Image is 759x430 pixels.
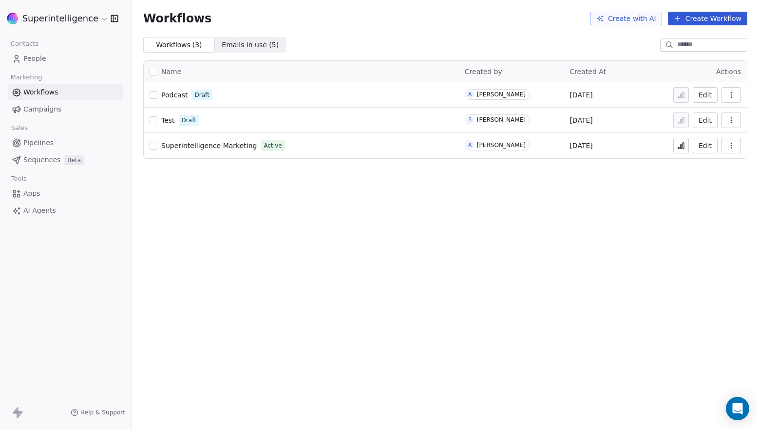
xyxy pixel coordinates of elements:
[590,12,662,25] button: Create with AI
[161,90,188,100] a: Podcast
[8,101,123,117] a: Campaigns
[477,91,526,98] div: [PERSON_NAME]
[23,54,46,64] span: People
[8,186,123,202] a: Apps
[726,397,749,420] div: Open Intercom Messenger
[23,155,60,165] span: Sequences
[668,12,747,25] button: Create Workflow
[693,87,718,103] button: Edit
[716,68,741,75] span: Actions
[8,84,123,100] a: Workflows
[22,12,98,25] span: Superintelligence
[80,409,125,416] span: Help & Support
[6,70,46,85] span: Marketing
[7,171,31,186] span: Tools
[23,104,61,114] span: Campaigns
[8,135,123,151] a: Pipelines
[71,409,125,416] a: Help & Support
[693,138,718,153] button: Edit
[465,68,502,75] span: Created by
[569,68,606,75] span: Created At
[469,116,472,124] div: S
[161,115,175,125] a: Test
[161,67,181,77] span: Name
[7,121,32,135] span: Sales
[161,116,175,124] span: Test
[161,142,257,150] span: Superintelligence Marketing
[23,87,58,97] span: Workflows
[143,12,211,25] span: Workflows
[182,116,196,125] span: Draft
[23,206,56,216] span: AI Agents
[468,141,472,149] div: A
[8,51,123,67] a: People
[569,141,592,150] span: [DATE]
[477,116,526,123] div: [PERSON_NAME]
[161,141,257,150] a: Superintelligence Marketing
[222,40,279,50] span: Emails in use ( 5 )
[569,115,592,125] span: [DATE]
[468,91,472,98] div: A
[693,112,718,128] button: Edit
[569,90,592,100] span: [DATE]
[264,141,282,150] span: Active
[7,13,19,24] img: sinews%20copy.png
[161,91,188,99] span: Podcast
[64,155,84,165] span: Beta
[12,10,104,27] button: Superintelligence
[6,37,43,51] span: Contacts
[23,188,40,199] span: Apps
[194,91,209,99] span: Draft
[477,142,526,149] div: [PERSON_NAME]
[23,138,54,148] span: Pipelines
[8,203,123,219] a: AI Agents
[8,152,123,168] a: SequencesBeta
